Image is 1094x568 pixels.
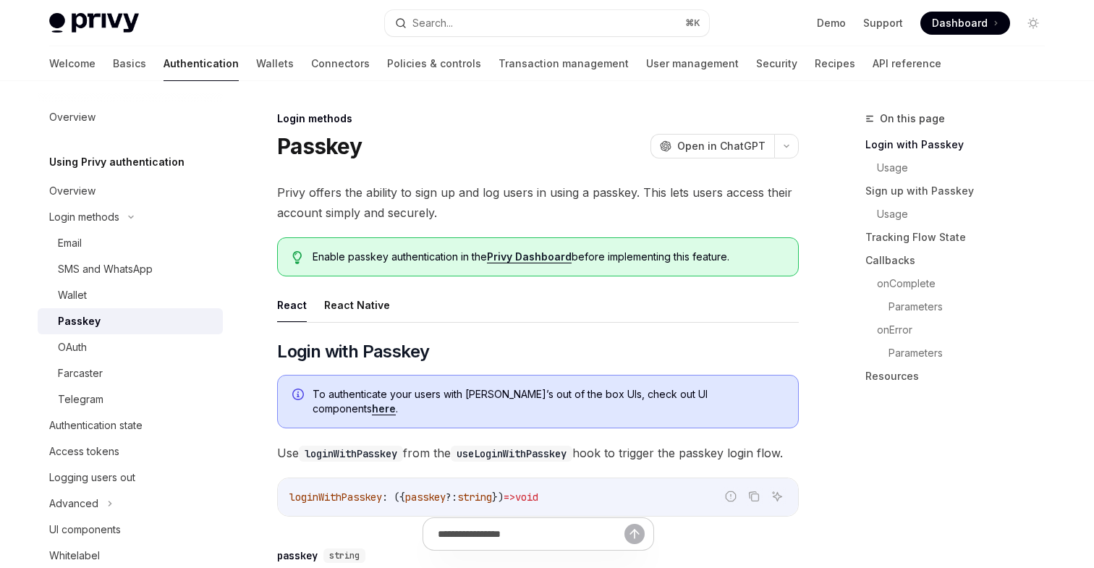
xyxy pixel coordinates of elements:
a: Demo [817,16,846,30]
button: Send message [624,524,645,544]
svg: Tip [292,251,302,264]
a: Overview [38,104,223,130]
span: void [515,491,538,504]
a: Parameters [889,342,1056,365]
div: Telegram [58,391,103,408]
a: OAuth [38,334,223,360]
img: light logo [49,13,139,33]
div: Authentication state [49,417,143,434]
span: Open in ChatGPT [677,139,766,153]
div: Advanced [49,495,98,512]
div: UI components [49,521,121,538]
a: Privy Dashboard [487,250,572,263]
a: Sign up with Passkey [865,179,1056,203]
a: Login with Passkey [865,133,1056,156]
a: Policies & controls [387,46,481,81]
code: loginWithPasskey [299,446,403,462]
span: => [504,491,515,504]
a: SMS and WhatsApp [38,256,223,282]
div: Access tokens [49,443,119,460]
span: Login with Passkey [277,340,429,363]
button: Search...⌘K [385,10,709,36]
span: ?: [446,491,457,504]
a: Security [756,46,797,81]
div: SMS and WhatsApp [58,260,153,278]
h5: Using Privy authentication [49,153,185,171]
a: Dashboard [920,12,1010,35]
a: Access tokens [38,438,223,465]
button: React Native [324,288,390,322]
span: loginWithPasskey [289,491,382,504]
a: API reference [873,46,941,81]
div: Logging users out [49,469,135,486]
span: : ({ [382,491,405,504]
a: Telegram [38,386,223,412]
div: OAuth [58,339,87,356]
a: Resources [865,365,1056,388]
a: onComplete [877,272,1056,295]
a: here [372,402,396,415]
a: Passkey [38,308,223,334]
span: To authenticate your users with [PERSON_NAME]’s out of the box UIs, check out UI components . [313,387,784,416]
span: Privy offers the ability to sign up and log users in using a passkey. This lets users access thei... [277,182,799,223]
a: Basics [113,46,146,81]
div: Login methods [49,208,119,226]
code: useLoginWithPasskey [451,446,572,462]
a: Authentication state [38,412,223,438]
a: Authentication [164,46,239,81]
button: Open in ChatGPT [650,134,774,158]
span: Use from the hook to trigger the passkey login flow. [277,443,799,463]
a: Parameters [889,295,1056,318]
a: Tracking Flow State [865,226,1056,249]
div: Wallet [58,287,87,304]
a: Callbacks [865,249,1056,272]
a: Farcaster [38,360,223,386]
a: Connectors [311,46,370,81]
a: Usage [877,156,1056,179]
div: Farcaster [58,365,103,382]
button: Toggle dark mode [1022,12,1045,35]
div: Login methods [277,111,799,126]
div: Whitelabel [49,547,100,564]
div: Overview [49,182,96,200]
a: Wallets [256,46,294,81]
svg: Info [292,389,307,403]
h1: Passkey [277,133,362,159]
a: Overview [38,178,223,204]
a: Support [863,16,903,30]
a: Usage [877,203,1056,226]
button: React [277,288,307,322]
div: Email [58,234,82,252]
a: User management [646,46,739,81]
div: Passkey [58,313,101,330]
a: UI components [38,517,223,543]
button: Copy the contents from the code block [745,487,763,506]
div: Search... [412,14,453,32]
a: Welcome [49,46,96,81]
span: ⌘ K [685,17,700,29]
span: passkey [405,491,446,504]
a: onError [877,318,1056,342]
span: On this page [880,110,945,127]
a: Recipes [815,46,855,81]
a: Logging users out [38,465,223,491]
a: Email [38,230,223,256]
span: Dashboard [932,16,988,30]
span: string [457,491,492,504]
a: Transaction management [499,46,629,81]
span: Enable passkey authentication in the before implementing this feature. [313,250,784,264]
a: Wallet [38,282,223,308]
button: Ask AI [768,487,786,506]
span: }) [492,491,504,504]
div: Overview [49,109,96,126]
button: Report incorrect code [721,487,740,506]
